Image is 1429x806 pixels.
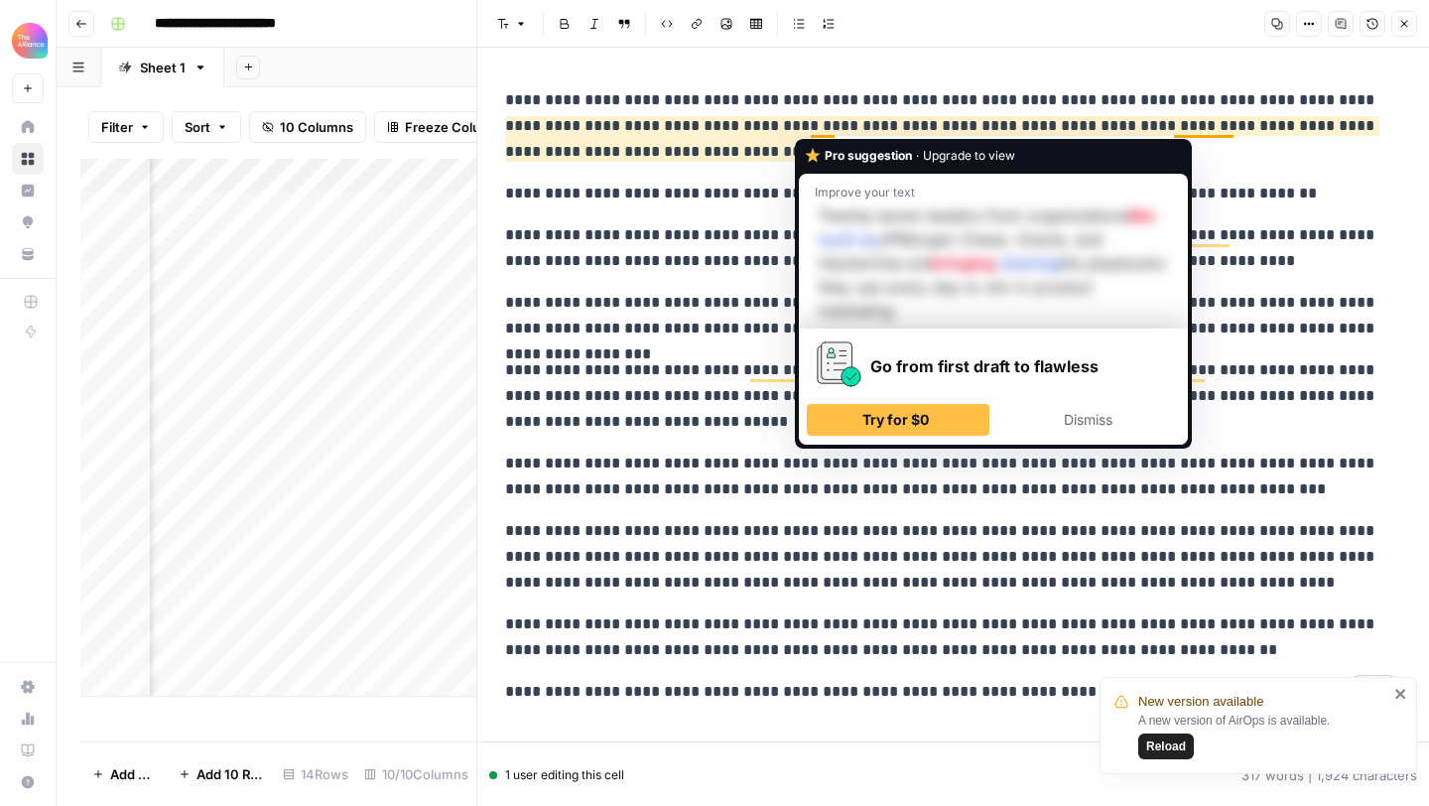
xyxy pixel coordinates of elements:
[110,764,155,784] span: Add Row
[280,117,353,137] span: 10 Columns
[140,58,186,77] div: Sheet 1
[12,16,44,66] button: Workspace: Alliance
[196,764,263,784] span: Add 10 Rows
[12,23,48,59] img: Alliance Logo
[12,175,44,206] a: Insights
[405,117,507,137] span: Freeze Columns
[185,117,210,137] span: Sort
[12,703,44,735] a: Usage
[1241,765,1417,785] div: 317 words | 1,924 characters
[101,117,133,137] span: Filter
[12,735,44,766] a: Learning Hub
[249,111,366,143] button: 10 Columns
[493,79,1413,713] div: To enrich screen reader interactions, please activate Accessibility in Grammarly extension settings
[356,758,476,790] div: 10/10 Columns
[12,206,44,238] a: Opportunities
[1138,712,1388,759] div: A new version of AirOps is available.
[88,111,164,143] button: Filter
[172,111,241,143] button: Sort
[374,111,520,143] button: Freeze Columns
[1146,738,1186,755] span: Reload
[1138,692,1263,712] span: New version available
[80,758,167,790] button: Add Row
[12,143,44,175] a: Browse
[12,766,44,798] button: Help + Support
[1138,734,1194,759] button: Reload
[12,111,44,143] a: Home
[12,671,44,703] a: Settings
[489,766,624,784] div: 1 user editing this cell
[12,238,44,270] a: Your Data
[275,758,356,790] div: 14 Rows
[1394,686,1408,702] button: close
[167,758,275,790] button: Add 10 Rows
[101,48,224,87] a: Sheet 1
